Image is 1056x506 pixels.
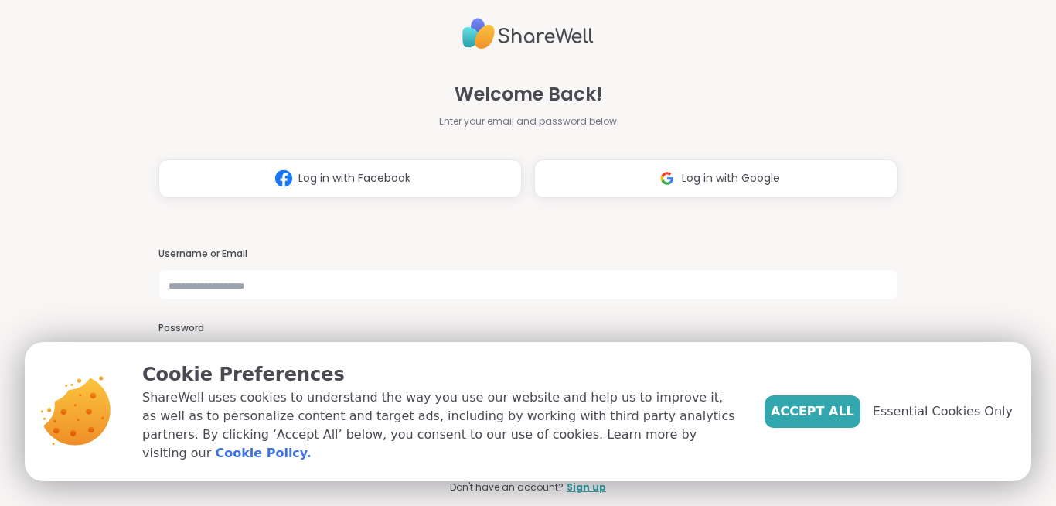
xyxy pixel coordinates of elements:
[158,322,898,335] h3: Password
[158,159,522,198] button: Log in with Facebook
[455,80,602,108] span: Welcome Back!
[873,402,1013,421] span: Essential Cookies Only
[771,402,854,421] span: Accept All
[652,164,682,193] img: ShareWell Logomark
[215,444,311,463] a: Cookie Policy.
[450,480,564,494] span: Don't have an account?
[158,248,898,261] h3: Username or Email
[567,480,606,494] a: Sign up
[439,115,617,128] span: Enter your email and password below
[142,361,740,388] p: Cookie Preferences
[142,388,740,463] p: ShareWell uses cookies to understand the way you use our website and help us to improve it, as we...
[682,170,780,186] span: Log in with Google
[298,170,410,186] span: Log in with Facebook
[765,395,860,428] button: Accept All
[269,164,298,193] img: ShareWell Logomark
[534,159,898,198] button: Log in with Google
[462,12,594,56] img: ShareWell Logo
